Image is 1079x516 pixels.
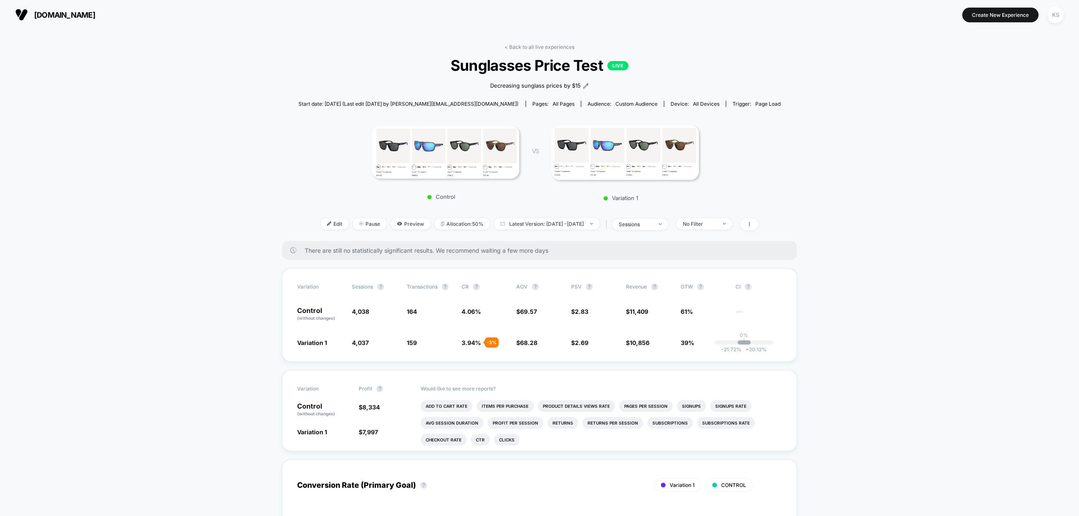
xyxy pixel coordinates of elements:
[327,222,331,226] img: edit
[462,339,481,346] span: 3.94 %
[651,283,658,290] button: ?
[575,339,588,346] span: 2.69
[421,434,467,446] li: Checkout Rate
[421,385,782,392] p: Would like to see more reports?
[34,11,95,19] span: [DOMAIN_NAME]
[647,417,693,429] li: Subscriptions
[352,283,373,290] span: Sessions
[516,339,537,346] span: $
[697,417,755,429] li: Subscriptions Rate
[1045,6,1066,24] button: KS
[745,283,752,290] button: ?
[352,308,369,315] span: 4,038
[494,218,599,230] span: Latest Version: [DATE] - [DATE]
[740,332,748,338] p: 0%
[322,56,757,74] span: Sunglasses Price Test
[485,337,499,348] div: - 3 %
[571,283,582,290] span: PSV
[659,223,662,225] img: end
[582,417,643,429] li: Returns Per Session
[297,385,344,392] span: Variation
[619,400,673,412] li: Pages Per Session
[532,283,539,290] button: ?
[571,339,588,346] span: $
[723,223,726,225] img: end
[488,417,543,429] li: Profit Per Session
[626,308,648,315] span: $
[297,283,344,290] span: Variation
[1047,7,1064,23] div: KS
[362,404,380,411] span: 8,334
[477,400,534,412] li: Items Per Purchase
[297,428,327,436] span: Variation 1
[735,283,782,290] span: CI
[551,125,699,180] img: Variation 1 main
[359,404,380,411] span: $
[604,218,612,230] span: |
[590,223,593,225] img: end
[377,283,384,290] button: ?
[743,338,745,345] p: |
[721,346,741,353] span: -21.72 %
[13,8,98,21] button: [DOMAIN_NAME]
[15,8,28,21] img: Visually logo
[471,434,490,446] li: Ctr
[615,101,658,107] span: Custom Audience
[353,218,387,230] span: Pause
[532,147,539,155] span: VS
[575,308,588,315] span: 2.83
[494,434,520,446] li: Clicks
[681,283,727,290] span: OTW
[532,101,574,107] div: Pages:
[321,218,349,230] span: Edit
[441,222,444,226] img: rebalance
[710,400,752,412] li: Signups Rate
[735,309,782,321] span: ---
[407,339,417,346] span: 159
[630,308,648,315] span: 11,409
[407,308,417,315] span: 164
[630,339,650,346] span: 10,856
[420,482,427,489] button: ?
[548,417,578,429] li: Returns
[359,428,378,436] span: $
[733,101,781,107] div: Trigger:
[391,218,430,230] span: Preview
[607,61,628,70] p: LIVE
[664,101,726,107] span: Device:
[500,222,505,226] img: calendar
[520,339,537,346] span: 68.28
[297,411,335,416] span: (without changes)
[721,482,746,488] span: CONTROL
[421,400,472,412] li: Add To Cart Rate
[547,195,695,201] p: Variation 1
[677,400,706,412] li: Signups
[362,428,378,436] span: 7,997
[376,385,383,392] button: ?
[462,308,481,315] span: 4.06 %
[516,308,537,315] span: $
[352,339,369,346] span: 4,037
[681,308,693,315] span: 61%
[520,308,537,315] span: 69.57
[298,101,518,107] span: Start date: [DATE] (Last edit [DATE] by [PERSON_NAME][EMAIL_ADDRESS][DOMAIN_NAME])
[421,417,483,429] li: Avg Session Duration
[693,101,719,107] span: all devices
[697,283,704,290] button: ?
[435,218,490,230] span: Allocation: 50%
[670,482,695,488] span: Variation 1
[368,193,515,200] p: Control
[372,126,519,179] img: Control main
[305,247,780,254] span: There are still no statistically significant results. We recommend waiting a few more days
[619,221,652,227] div: sessions
[746,346,749,353] span: +
[681,339,694,346] span: 39%
[588,101,658,107] div: Audience:
[297,307,344,321] p: Control
[297,315,335,321] span: (without changes)
[553,101,574,107] span: all pages
[473,283,480,290] button: ?
[626,339,650,346] span: $
[490,82,581,90] span: Decreasing sunglass prices by $15
[516,283,528,290] span: AOV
